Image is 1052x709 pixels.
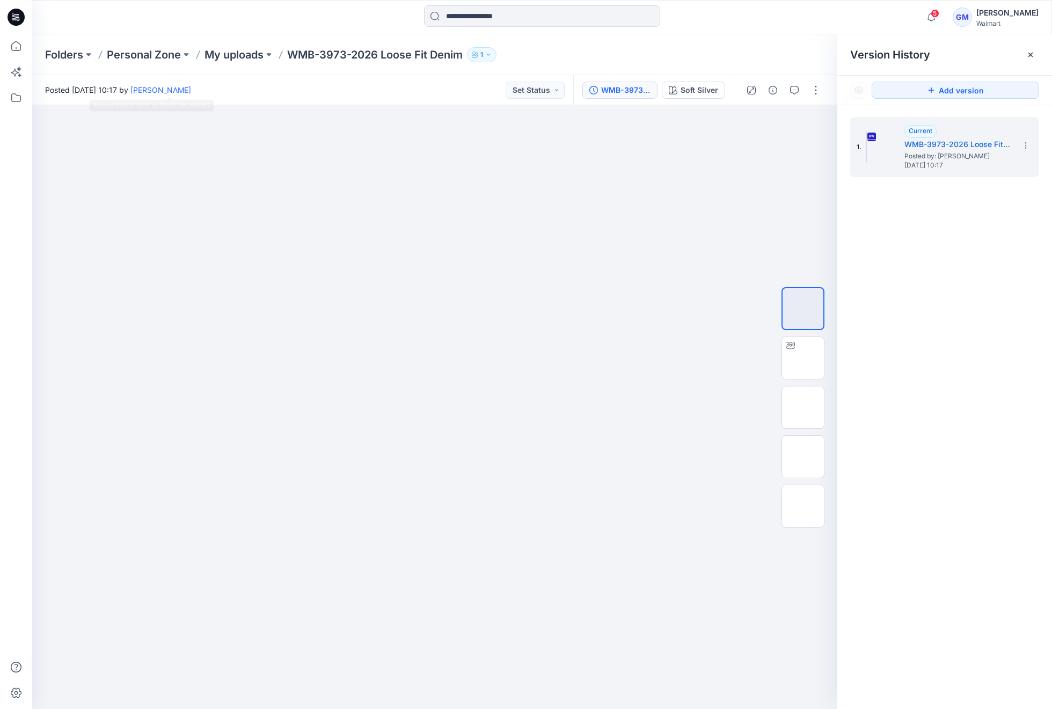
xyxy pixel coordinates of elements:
[681,84,718,96] div: Soft Silver
[976,6,1039,19] div: [PERSON_NAME]
[662,82,725,99] button: Soft Silver
[866,131,867,163] img: WMB-3973-2026 Loose Fit Denim_Soft Silver
[850,48,930,61] span: Version History
[1026,50,1035,59] button: Close
[850,82,867,99] button: Show Hidden Versions
[909,127,932,135] span: Current
[904,151,1012,162] span: Posted by: Gayan Mahawithanalage
[904,138,1012,151] h5: WMB-3973-2026 Loose Fit Denim_Soft Silver
[480,49,483,61] p: 1
[107,47,181,62] a: Personal Zone
[130,85,191,94] a: [PERSON_NAME]
[45,84,191,96] span: Posted [DATE] 10:17 by
[45,47,83,62] a: Folders
[857,142,861,152] span: 1.
[204,47,264,62] a: My uploads
[872,82,1039,99] button: Add version
[976,19,1039,27] div: Walmart
[467,47,496,62] button: 1
[764,82,781,99] button: Details
[931,9,939,18] span: 5
[601,84,651,96] div: WMB-3973-2026 Loose Fit Denim_Soft Silver
[582,82,657,99] button: WMB-3973-2026 Loose Fit Denim_Soft Silver
[287,47,463,62] p: WMB-3973-2026 Loose Fit Denim
[953,8,972,27] div: GM
[904,162,1012,169] span: [DATE] 10:17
